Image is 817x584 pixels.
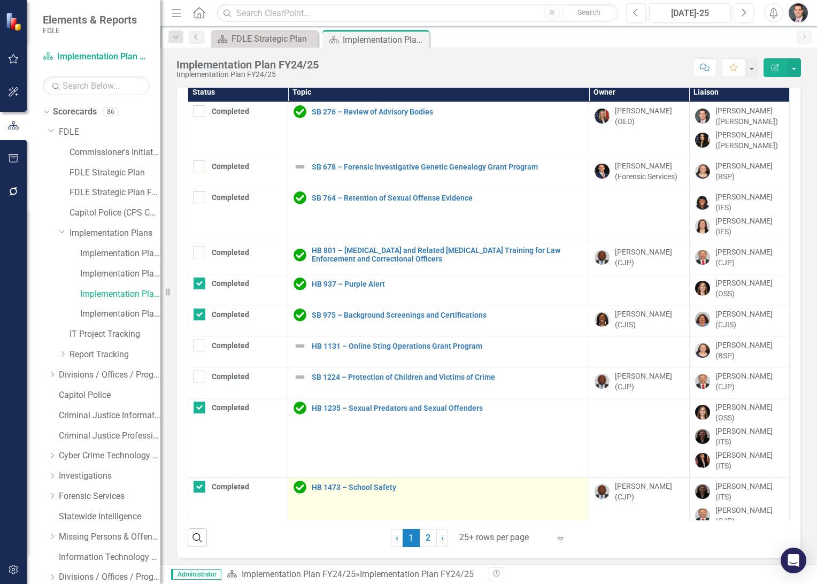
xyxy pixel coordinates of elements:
[577,8,600,17] span: Search
[294,402,306,414] img: Complete
[615,247,683,268] div: [PERSON_NAME] (CJP)
[232,32,315,45] div: FDLE Strategic Plan
[59,410,160,422] a: Criminal Justice Information Services
[288,243,589,274] td: Double-Click to Edit Right Click for Context Menu
[214,32,315,45] a: FDLE Strategic Plan
[695,484,710,499] img: Nicole Howard
[176,59,319,71] div: Implementation Plan FY24/25
[188,157,288,188] td: Double-Click to Edit
[595,484,610,499] img: Chad Brown
[59,551,160,564] a: Information Technology Services
[70,167,160,179] a: FDLE Strategic Plan
[43,51,150,63] a: Implementation Plan FY24/25
[80,288,160,301] a: Implementation Plan FY24/25
[294,105,306,118] img: Complete
[695,281,710,296] img: Heather Faulkner
[789,3,808,22] img: Will Grissom
[695,109,710,124] img: Will Grissom
[715,340,784,361] div: [PERSON_NAME] (BSP)
[781,548,806,573] div: Open Intercom Messenger
[689,305,789,336] td: Double-Click to Edit
[59,531,160,543] a: Missing Persons & Offender Enforcement
[689,157,789,188] td: Double-Click to Edit
[59,389,160,402] a: Capitol Police
[102,107,119,117] div: 86
[294,309,306,321] img: Complete
[312,373,583,381] a: SB 1224 – Protection of Children and Victims of Crime
[589,367,689,398] td: Double-Click to Edit
[695,219,710,234] img: Erica Elliott
[715,309,784,330] div: [PERSON_NAME] (CJIS)
[615,309,683,330] div: [PERSON_NAME] (CJIS)
[689,398,789,478] td: Double-Click to Edit
[589,274,689,305] td: Double-Click to Edit
[562,5,615,20] button: Search
[589,398,689,478] td: Double-Click to Edit
[595,312,610,327] img: Lucy Saunders
[343,33,427,47] div: Implementation Plan FY24/25
[80,248,160,260] a: Implementation Plan FY22/23
[695,508,710,523] img: Brett Kirkland
[288,367,589,398] td: Double-Click to Edit Right Click for Context Menu
[188,188,288,243] td: Double-Click to Edit
[695,250,710,265] img: Brett Kirkland
[715,129,784,151] div: [PERSON_NAME] ([PERSON_NAME])
[689,336,789,367] td: Double-Click to Edit
[403,529,420,547] span: 1
[595,164,610,179] img: Jason Bundy
[59,511,160,523] a: Statewide Intelligence
[288,478,589,557] td: Double-Click to Edit Right Click for Context Menu
[188,478,288,557] td: Double-Click to Edit
[695,374,710,389] img: Brett Kirkland
[615,105,683,127] div: [PERSON_NAME] (OED)
[176,71,319,79] div: Implementation Plan FY24/25
[695,133,710,148] img: Bobbie Smith
[288,305,589,336] td: Double-Click to Edit Right Click for Context Menu
[396,533,398,543] span: ‹
[695,453,710,468] img: Erica Wolaver
[589,336,689,367] td: Double-Click to Edit
[695,343,710,358] img: Elizabeth Martin
[294,191,306,204] img: Complete
[294,371,306,383] img: Not Defined
[188,102,288,157] td: Double-Click to Edit
[188,274,288,305] td: Double-Click to Edit
[53,106,97,118] a: Scorecards
[70,147,160,159] a: Commissioner's Initiative Team Project Dashboard
[715,216,784,237] div: [PERSON_NAME] (IFS)
[715,160,784,182] div: [PERSON_NAME] (BSP)
[188,305,288,336] td: Double-Click to Edit
[595,374,610,389] img: Chad Brown
[70,207,160,219] a: Capitol Police (CPS COPY)
[288,398,589,478] td: Double-Click to Edit Right Click for Context Menu
[70,349,160,361] a: Report Tracking
[689,367,789,398] td: Double-Click to Edit
[288,188,589,243] td: Double-Click to Edit Right Click for Context Menu
[595,250,610,265] img: Chad Brown
[715,481,784,502] div: [PERSON_NAME] (ITS)
[43,13,137,26] span: Elements & Reports
[715,402,784,423] div: [PERSON_NAME] (OSS)
[294,160,306,173] img: Not Defined
[294,278,306,290] img: Complete
[59,490,160,503] a: Forensic Services
[615,160,683,182] div: [PERSON_NAME] (Forensic Services)
[312,247,583,263] a: HB 801 – [MEDICAL_DATA] and Related [MEDICAL_DATA] Training for Law Enforcement and Correctional ...
[70,187,160,199] a: FDLE Strategic Plan FY 25/26
[589,102,689,157] td: Double-Click to Edit
[715,278,784,299] div: [PERSON_NAME] (OSS)
[589,305,689,336] td: Double-Click to Edit
[59,450,160,462] a: Cyber Crime Technology & Telecommunications
[312,280,583,288] a: HB 937 – Purple Alert
[188,243,288,274] td: Double-Click to Edit
[59,126,160,139] a: FDLE
[70,328,160,341] a: IT Project Tracking
[653,7,727,20] div: [DATE]-25
[59,571,160,583] a: Divisions / Offices / Programs FY 25/26
[4,11,25,32] img: ClearPoint Strategy
[59,470,160,482] a: Investigations
[695,164,710,179] img: Elizabeth Martin
[649,3,731,22] button: [DATE]-25
[242,569,356,579] a: Implementation Plan FY24/25
[689,188,789,243] td: Double-Click to Edit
